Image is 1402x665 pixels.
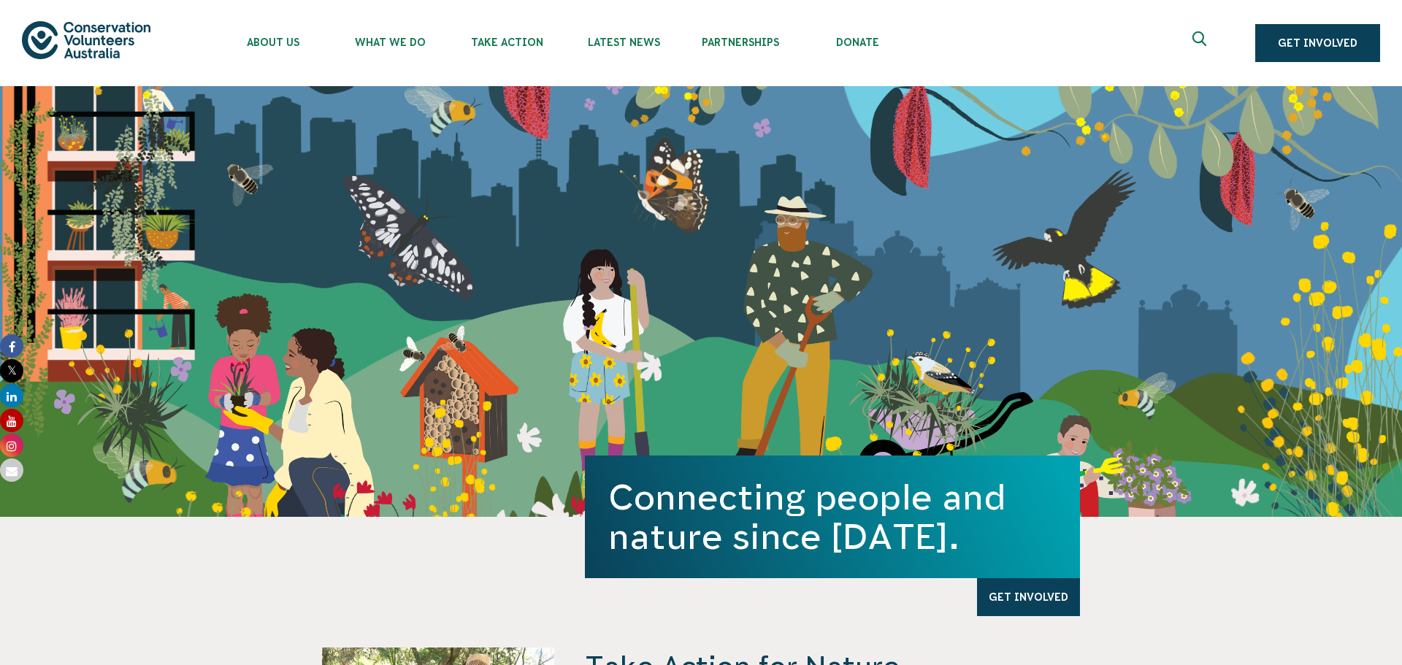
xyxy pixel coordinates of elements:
[682,36,799,48] span: Partnerships
[799,36,916,48] span: Donate
[608,477,1057,556] h1: Connecting people and nature since [DATE].
[977,578,1080,616] a: Get Involved
[1255,24,1380,62] a: Get Involved
[1184,26,1219,61] button: Expand search box Close search box
[448,36,565,48] span: Take Action
[565,36,682,48] span: Latest News
[215,36,332,48] span: About Us
[1192,31,1211,55] span: Expand search box
[332,36,448,48] span: What We Do
[22,21,150,58] img: logo.svg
